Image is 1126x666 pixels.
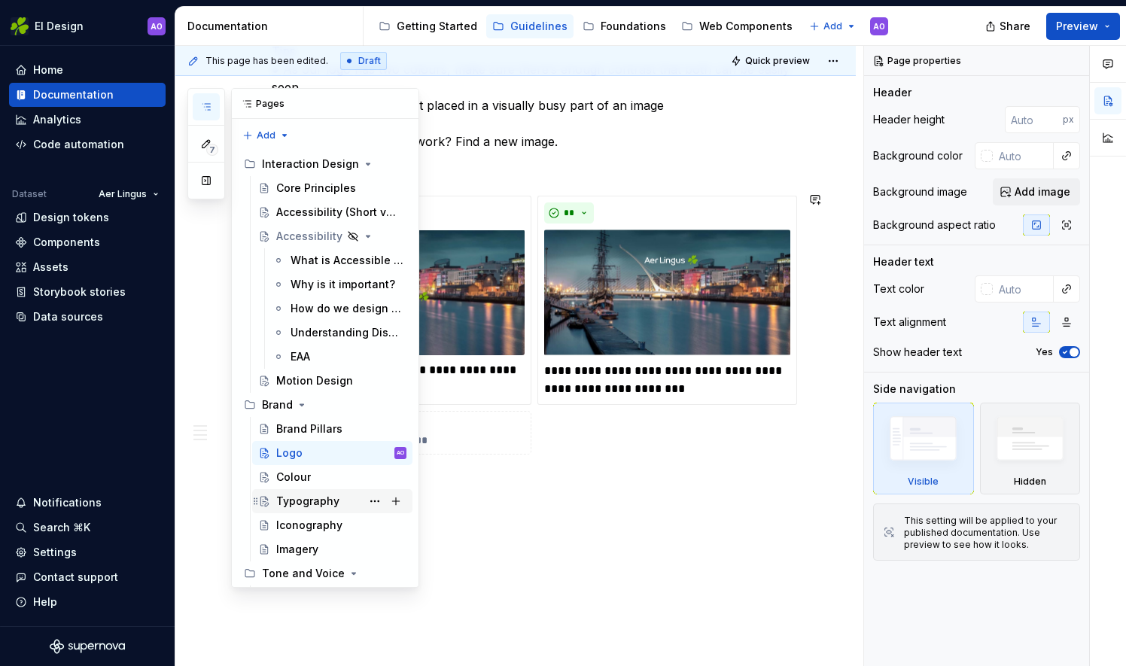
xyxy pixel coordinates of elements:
[257,129,275,141] span: Add
[276,542,318,557] div: Imagery
[262,397,293,412] div: Brand
[276,421,342,436] div: Brand Pillars
[252,465,412,489] a: Colour
[9,205,166,230] a: Design tokens
[238,152,412,176] div: Interaction Design
[33,545,77,560] div: Settings
[577,14,672,38] a: Foundations
[252,537,412,561] a: Imagery
[238,125,294,146] button: Add
[1015,184,1070,199] span: Add image
[252,200,412,224] a: Accessibility (Short version)
[373,11,802,41] div: Page tree
[238,393,412,417] div: Brand
[205,55,328,67] span: This page has been edited.
[33,260,68,275] div: Assets
[50,639,125,654] a: Supernova Logo
[276,470,311,485] div: Colour
[873,403,974,494] div: Visible
[9,108,166,132] a: Analytics
[33,495,102,510] div: Notifications
[252,176,412,200] a: Core Principles
[266,272,412,297] a: Why is it important?
[33,112,81,127] div: Analytics
[276,205,400,220] div: Accessibility (Short version)
[873,382,956,397] div: Side navigation
[1056,19,1098,34] span: Preview
[276,181,356,196] div: Core Principles
[873,20,885,32] div: AO
[266,321,412,345] a: Understanding Disability
[9,515,166,540] button: Search ⌘K
[252,513,412,537] a: Iconography
[9,255,166,279] a: Assets
[978,13,1040,40] button: Share
[276,373,353,388] div: Motion Design
[266,345,412,369] a: EAA
[276,494,339,509] div: Typography
[9,491,166,515] button: Notifications
[232,89,418,119] div: Pages
[726,50,817,71] button: Quick preview
[9,230,166,254] a: Components
[745,55,810,67] span: Quick preview
[151,20,163,32] div: AO
[1063,114,1074,126] p: px
[272,42,796,151] p: Tips ● As our logo has two colours, make sure there’s enough contrast that both can be easily see...
[544,230,790,356] img: 1eeb9c15-e0aa-43f1-970c-40c018369e6d.jpeg
[873,217,996,233] div: Background aspect ratio
[1046,13,1120,40] button: Preview
[12,188,47,200] div: Dataset
[9,590,166,614] button: Help
[993,142,1054,169] input: Auto
[276,229,342,244] div: Accessibility
[92,184,166,205] button: Aer Lingus
[373,14,483,38] a: Getting Started
[873,112,945,127] div: Header height
[99,188,147,200] span: Aer Lingus
[33,87,114,102] div: Documentation
[9,83,166,107] a: Documentation
[873,85,911,100] div: Header
[33,284,126,300] div: Storybook stories
[291,253,403,268] div: What is Accessible Design?
[805,16,861,37] button: Add
[291,325,403,340] div: Understanding Disability
[187,19,357,34] div: Documentation
[993,275,1054,303] input: Auto
[33,309,103,324] div: Data sources
[11,17,29,35] img: 56b5df98-d96d-4d7e-807c-0afdf3bdaefa.png
[9,58,166,82] a: Home
[993,178,1080,205] button: Add image
[9,280,166,304] a: Storybook stories
[1014,476,1046,488] div: Hidden
[266,248,412,272] a: What is Accessible Design?
[206,144,218,156] span: 7
[823,20,842,32] span: Add
[802,14,922,38] a: App Components
[873,184,967,199] div: Background image
[9,305,166,329] a: Data sources
[601,19,666,34] div: Foundations
[252,489,412,513] a: Typography
[3,10,172,42] button: EI DesignAO
[1000,19,1030,34] span: Share
[33,595,57,610] div: Help
[291,277,395,292] div: Why is it important?
[33,210,109,225] div: Design tokens
[873,148,963,163] div: Background color
[252,417,412,441] a: Brand Pillars
[291,349,310,364] div: EAA
[252,224,412,248] a: Accessibility
[873,281,924,297] div: Text color
[1005,106,1063,133] input: Auto
[276,446,303,461] div: Logo
[9,132,166,157] a: Code automation
[238,561,412,585] div: Tone and Voice
[276,518,342,533] div: Iconography
[33,62,63,78] div: Home
[252,441,412,465] a: LogoAO
[33,570,118,585] div: Contact support
[35,19,84,34] div: EI Design
[291,301,403,316] div: How do we design for Inclusivity?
